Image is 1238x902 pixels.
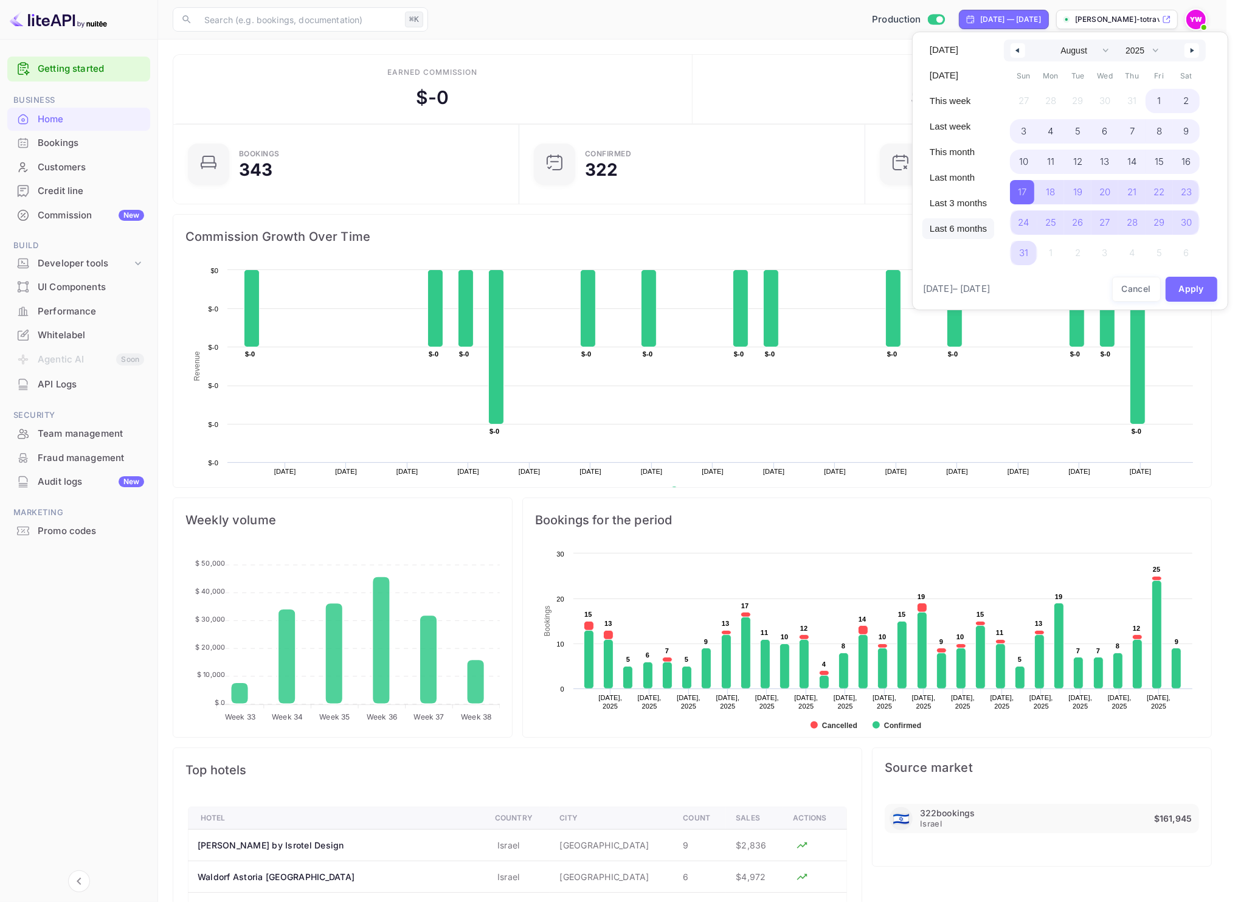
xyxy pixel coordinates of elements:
[1173,66,1200,86] span: Sat
[1019,242,1028,264] span: 31
[1130,120,1135,142] span: 7
[1173,207,1200,232] button: 30
[922,167,994,188] button: Last month
[1010,207,1037,232] button: 24
[923,282,990,296] span: [DATE] – [DATE]
[1073,181,1082,203] span: 19
[1046,181,1056,203] span: 18
[1010,116,1037,141] button: 3
[1118,66,1146,86] span: Thu
[1018,212,1029,234] span: 24
[1021,120,1026,142] span: 3
[1091,147,1119,171] button: 13
[1173,86,1200,110] button: 2
[1047,151,1054,173] span: 11
[1146,177,1173,201] button: 22
[1091,66,1119,86] span: Wed
[1127,151,1136,173] span: 14
[1127,212,1138,234] span: 28
[1173,177,1200,201] button: 23
[1153,181,1164,203] span: 22
[1173,147,1200,171] button: 16
[1048,120,1054,142] span: 4
[1037,147,1065,171] button: 11
[1018,181,1026,203] span: 17
[1181,212,1192,234] span: 30
[1073,212,1084,234] span: 26
[922,142,994,162] button: This month
[1075,120,1081,142] span: 5
[1153,212,1164,234] span: 29
[1064,116,1091,141] button: 5
[1099,181,1110,203] span: 20
[1118,116,1146,141] button: 7
[1010,177,1037,201] button: 17
[1010,66,1037,86] span: Sun
[1157,120,1162,142] span: 8
[1037,177,1065,201] button: 18
[1091,116,1119,141] button: 6
[1019,151,1028,173] span: 10
[1101,151,1110,173] span: 13
[922,116,994,137] button: Last week
[1112,277,1161,302] button: Cancel
[1183,120,1189,142] span: 9
[1091,207,1119,232] button: 27
[1064,147,1091,171] button: 12
[922,193,994,213] button: Last 3 months
[1118,207,1146,232] button: 28
[1146,207,1173,232] button: 29
[1091,177,1119,201] button: 20
[922,40,994,60] button: [DATE]
[1155,151,1164,173] span: 15
[1181,151,1191,173] span: 16
[1166,277,1218,302] button: Apply
[1146,147,1173,171] button: 15
[1118,177,1146,201] button: 21
[1183,90,1189,112] span: 2
[1146,116,1173,141] button: 8
[1010,238,1037,262] button: 31
[1157,90,1161,112] span: 1
[922,65,994,86] button: [DATE]
[1146,66,1173,86] span: Fri
[1127,181,1136,203] span: 21
[1037,116,1065,141] button: 4
[1118,147,1146,171] button: 14
[922,91,994,111] button: This week
[1146,86,1173,110] button: 1
[1037,66,1065,86] span: Mon
[1102,120,1108,142] span: 6
[1064,207,1091,232] button: 26
[1010,147,1037,171] button: 10
[1064,66,1091,86] span: Tue
[922,218,994,239] button: Last 6 months
[1073,151,1082,173] span: 12
[1100,212,1110,234] span: 27
[1045,212,1056,234] span: 25
[1064,177,1091,201] button: 19
[1037,207,1065,232] button: 25
[1173,116,1200,141] button: 9
[1181,181,1192,203] span: 23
